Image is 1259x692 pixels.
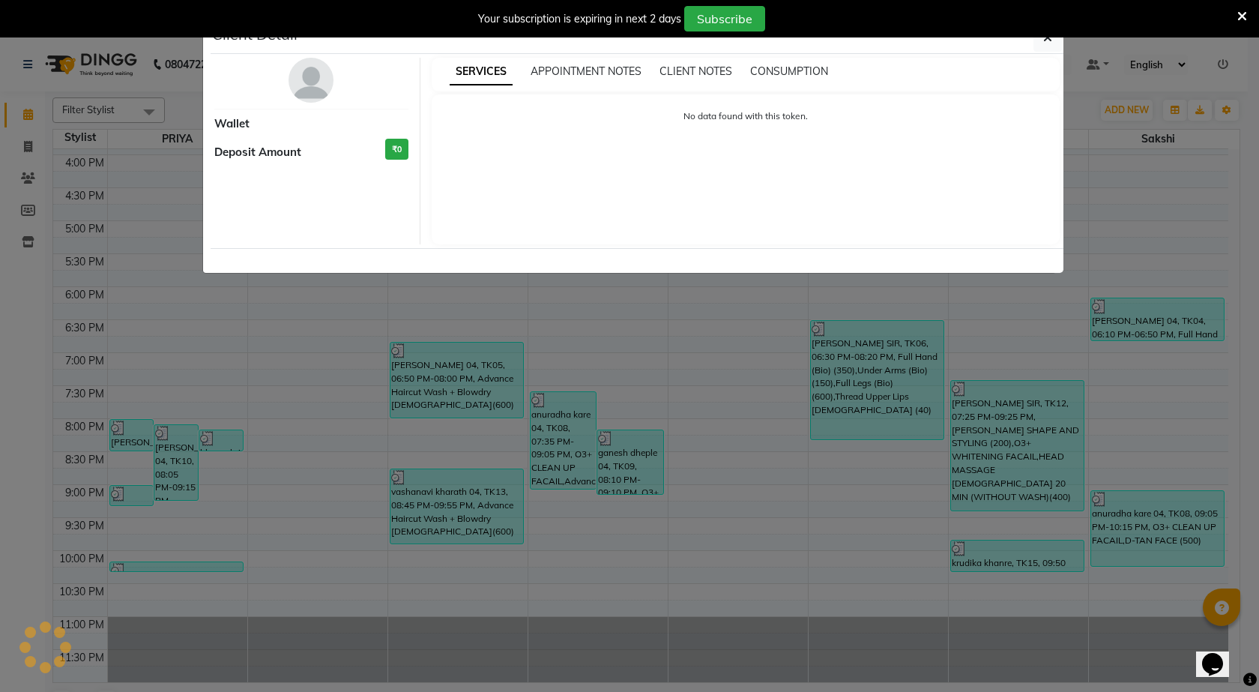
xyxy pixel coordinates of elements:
[450,58,513,85] span: SERVICES
[214,115,250,133] span: Wallet
[289,58,333,103] img: avatar
[1196,632,1244,677] iframe: chat widget
[531,64,641,78] span: APPOINTMENT NOTES
[447,109,1045,123] p: No data found with this token.
[478,11,681,27] div: Your subscription is expiring in next 2 days
[684,6,765,31] button: Subscribe
[385,139,408,160] h3: ₹0
[659,64,732,78] span: CLIENT NOTES
[750,64,828,78] span: CONSUMPTION
[214,144,301,161] span: Deposit Amount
